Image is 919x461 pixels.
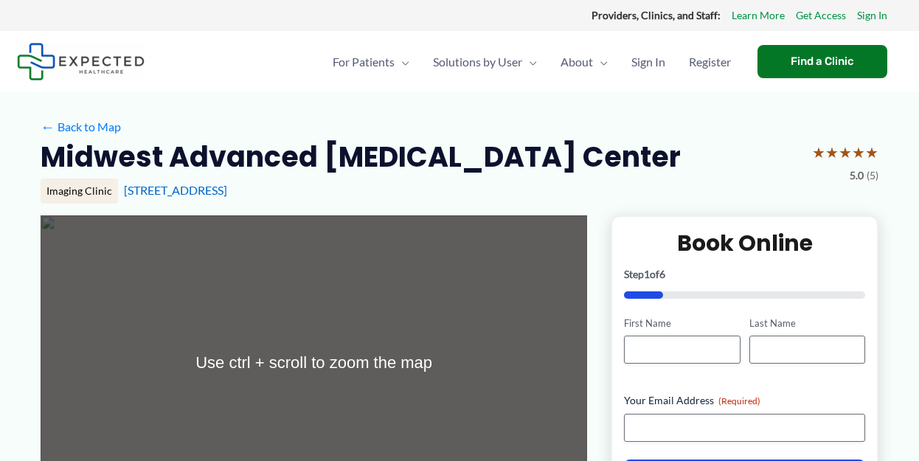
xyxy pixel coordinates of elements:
span: Menu Toggle [522,36,537,88]
span: ★ [865,139,878,166]
a: AboutMenu Toggle [549,36,620,88]
div: Imaging Clinic [41,178,118,204]
a: ←Back to Map [41,116,121,138]
a: [STREET_ADDRESS] [124,183,227,197]
span: (5) [867,166,878,185]
span: ← [41,119,55,134]
span: ★ [839,139,852,166]
span: For Patients [333,36,395,88]
span: Solutions by User [433,36,522,88]
strong: Providers, Clinics, and Staff: [592,9,721,21]
label: Last Name [749,316,865,330]
h2: Midwest Advanced [MEDICAL_DATA] Center [41,139,681,175]
span: (Required) [718,395,760,406]
span: About [561,36,593,88]
a: Learn More [732,6,785,25]
span: ★ [812,139,825,166]
a: Solutions by UserMenu Toggle [421,36,549,88]
span: 5.0 [850,166,864,185]
label: Your Email Address [624,393,865,408]
a: Find a Clinic [757,45,887,78]
label: First Name [624,316,740,330]
span: ★ [825,139,839,166]
span: Sign In [631,36,665,88]
a: Register [677,36,743,88]
span: Menu Toggle [395,36,409,88]
a: Sign In [857,6,887,25]
span: Menu Toggle [593,36,608,88]
span: ★ [852,139,865,166]
span: Register [689,36,731,88]
a: Get Access [796,6,846,25]
span: 6 [659,268,665,280]
p: Step of [624,269,865,280]
a: For PatientsMenu Toggle [321,36,421,88]
a: Sign In [620,36,677,88]
nav: Primary Site Navigation [321,36,743,88]
h2: Book Online [624,229,865,257]
span: 1 [644,268,650,280]
img: Expected Healthcare Logo - side, dark font, small [17,43,145,80]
